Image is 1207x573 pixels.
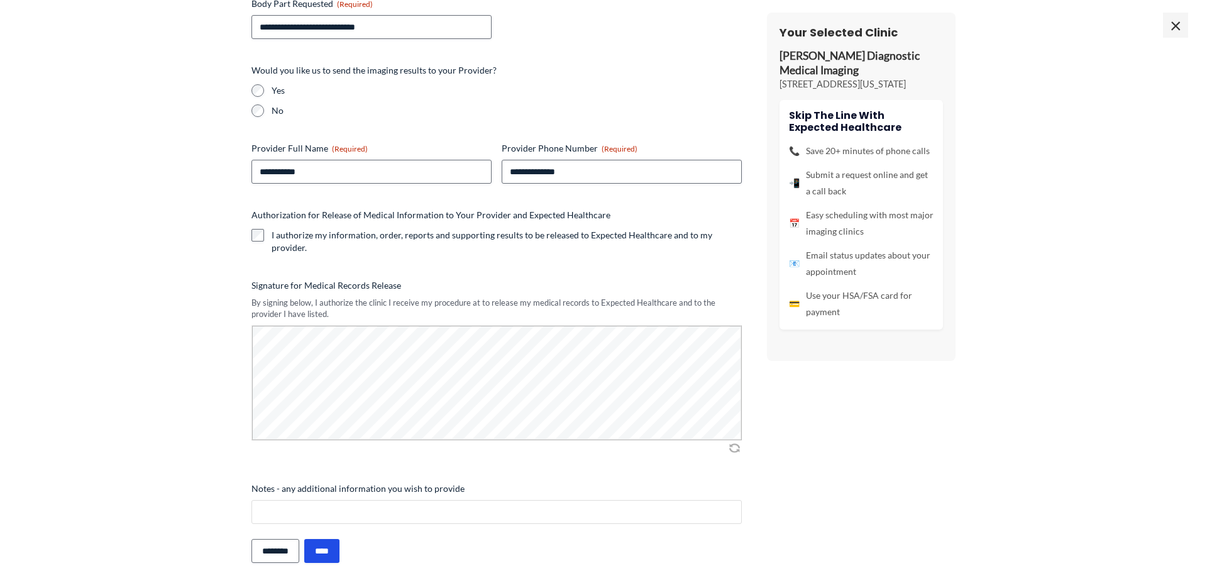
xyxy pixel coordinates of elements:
[272,229,742,254] label: I authorize my information, order, reports and supporting results to be released to Expected Heal...
[251,279,742,292] label: Signature for Medical Records Release
[251,209,610,221] legend: Authorization for Release of Medical Information to Your Provider and Expected Healthcare
[789,143,800,159] span: 📞
[251,142,492,155] label: Provider Full Name
[789,247,934,280] li: Email status updates about your appointment
[789,175,800,191] span: 📲
[789,143,934,159] li: Save 20+ minutes of phone calls
[789,255,800,272] span: 📧
[789,287,934,320] li: Use your HSA/FSA card for payment
[251,297,742,320] div: By signing below, I authorize the clinic I receive my procedure at to release my medical records ...
[789,215,800,231] span: 📅
[272,84,742,97] label: Yes
[780,25,943,40] h3: Your Selected Clinic
[780,49,943,78] p: [PERSON_NAME] Diagnostic Medical Imaging
[780,78,943,91] p: [STREET_ADDRESS][US_STATE]
[272,104,742,117] label: No
[1163,13,1188,38] span: ×
[727,442,742,454] img: Clear Signature
[789,296,800,312] span: 💳
[789,207,934,240] li: Easy scheduling with most major imaging clinics
[789,167,934,199] li: Submit a request online and get a call back
[251,64,497,77] legend: Would you like us to send the imaging results to your Provider?
[332,144,368,153] span: (Required)
[502,142,742,155] label: Provider Phone Number
[251,482,742,495] label: Notes - any additional information you wish to provide
[789,109,934,133] h4: Skip the line with Expected Healthcare
[602,144,637,153] span: (Required)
